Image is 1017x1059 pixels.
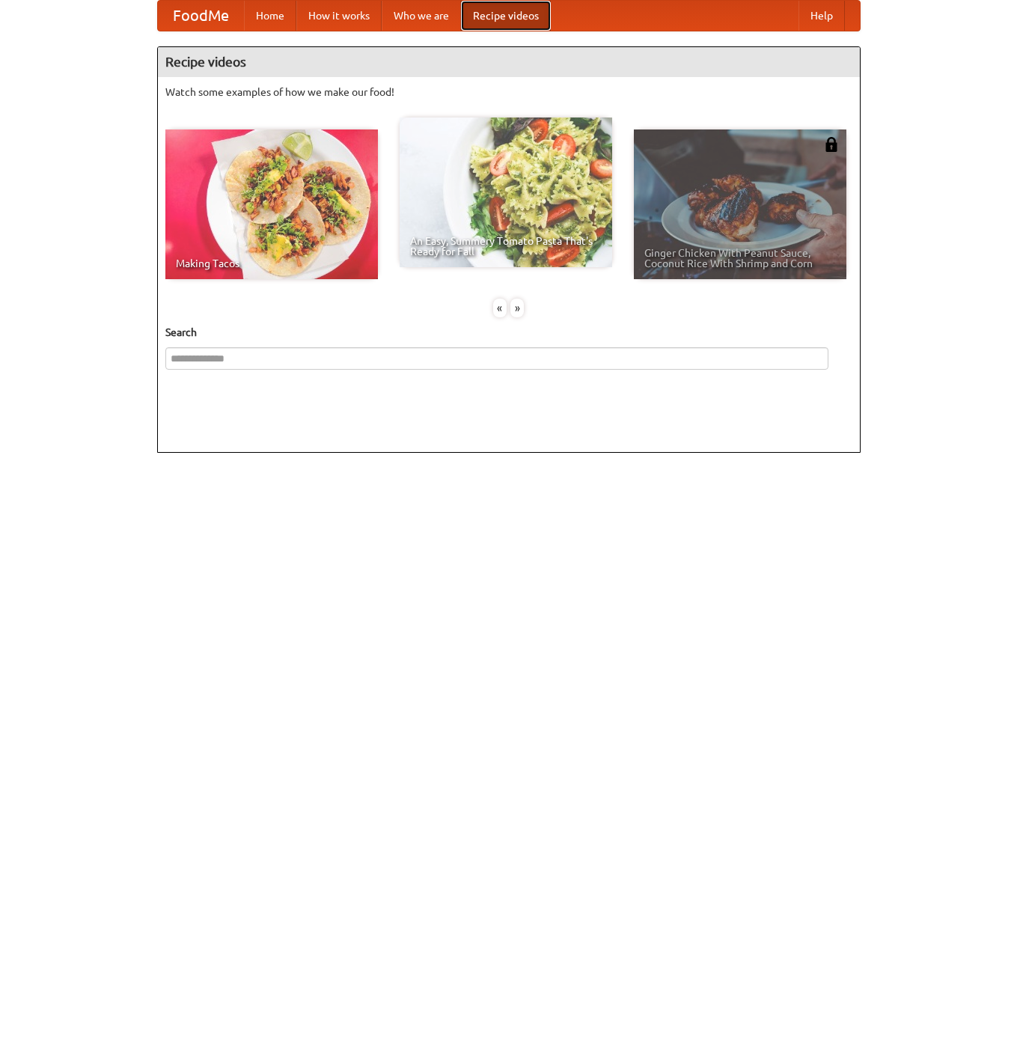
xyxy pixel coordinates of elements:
a: Recipe videos [461,1,551,31]
a: How it works [296,1,382,31]
img: 483408.png [824,137,839,152]
span: Making Tacos [176,258,367,269]
a: An Easy, Summery Tomato Pasta That's Ready for Fall [400,118,612,267]
h5: Search [165,325,852,340]
div: « [493,299,507,317]
p: Watch some examples of how we make our food! [165,85,852,100]
a: FoodMe [158,1,244,31]
div: » [510,299,524,317]
a: Help [798,1,845,31]
h4: Recipe videos [158,47,860,77]
a: Making Tacos [165,129,378,279]
a: Who we are [382,1,461,31]
a: Home [244,1,296,31]
span: An Easy, Summery Tomato Pasta That's Ready for Fall [410,236,602,257]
